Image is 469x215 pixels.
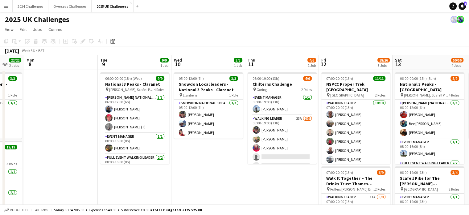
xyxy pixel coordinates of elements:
app-job-card: 06:00-00:00 (18h) (Sun)8/9National 3 Peaks - [GEOGRAPHIC_DATA] [PERSON_NAME], Scafell Pike and Sn... [395,72,464,164]
span: Total Budgeted £175 525.00 [152,208,202,212]
span: 06:00-19:00 (13h) [400,170,427,175]
app-card-role: Event Manager1/108:00-16:00 (8h)[PERSON_NAME] [395,139,464,160]
span: Sat [395,57,402,63]
span: 9 [99,61,107,68]
span: [PERSON_NAME], Scafell Pike and Snowdon [109,87,154,92]
span: 8 [26,61,35,68]
span: 19/19 [5,145,17,149]
div: 3 Jobs [378,63,389,68]
h3: NSPCC Proper Trek [GEOGRAPHIC_DATA] [321,81,390,92]
a: 1 [459,2,466,10]
span: 2 Roles [301,87,312,92]
span: 3 Roles [6,161,17,166]
span: 1 [464,2,467,6]
div: 2 Jobs [9,63,21,68]
app-job-card: 07:00-20:00 (13h)11/11NSPCC Proper Trek [GEOGRAPHIC_DATA] [GEOGRAPHIC_DATA]2 RolesWalking Leader1... [321,72,390,164]
span: 22/22 [9,58,21,62]
span: 06:00-00:00 (18h) (Sun) [400,76,436,81]
h3: Chilterns Challenge [248,81,317,87]
h3: National 3 Peaks - Claranet [100,81,169,87]
a: Comms [46,25,65,33]
h3: Snowdon Local leaders - National 3 Peaks - Claranet [174,81,243,92]
span: 4/6 [307,58,316,62]
div: 1 Job [234,63,242,68]
div: 06:00-00:00 (18h) (Wed)9/9National 3 Peaks - Claranet [PERSON_NAME], Scafell Pike and Snowdon4 Ro... [100,72,169,164]
span: 18/26 [377,58,390,62]
span: 06:00-00:00 (18h) (Wed) [105,76,142,81]
span: Week 36 [20,48,36,53]
app-card-role: Event Manager1/106:00-19:00 (13h)[PERSON_NAME] [395,194,464,215]
span: [GEOGRAPHIC_DATA] [404,187,438,191]
span: 06:00-19:00 (13h) [253,76,279,81]
a: Jobs [31,25,45,33]
span: 05:00-12:00 (7h) [179,76,204,81]
app-card-role: Snowdon National 3 Peaks Walking Leader3/305:00-12:00 (7h)[PERSON_NAME][PERSON_NAME][PERSON_NAME] [174,100,243,139]
a: Edit [17,25,29,33]
span: 2 Roles [375,93,385,97]
span: 9/9 [160,58,169,62]
span: Mon [27,57,35,63]
span: Edit [20,27,27,32]
span: 3/3 [229,76,238,81]
span: 1 Role [229,93,238,97]
h3: Scafell Pike for The [PERSON_NAME] [PERSON_NAME] Trust [395,175,464,187]
span: 6/9 [377,170,385,175]
app-card-role: Full Event Walking Leader2/208:00-16:00 (8h) [100,154,169,184]
span: 2 Roles [375,187,385,191]
span: 3/3 [8,76,17,81]
app-user-avatar: Andy Baker [450,16,458,23]
span: 4 Roles [154,87,164,92]
span: 11 [247,61,255,68]
span: 3/4 [450,170,459,175]
span: 3/3 [234,58,242,62]
button: 2025 UK Challenges [92,0,134,12]
app-card-role: Full Event Walking Leader2/2 [395,160,464,191]
span: Goring [257,87,267,92]
span: 10 [173,61,182,68]
span: Thu [248,57,255,63]
app-job-card: 06:00-19:00 (13h)4/6Chilterns Challenge Goring2 RolesEvent Manager1/106:00-19:00 (13h)[PERSON_NAM... [248,72,317,164]
div: 1 Job [160,63,168,68]
span: 12 [320,61,326,68]
a: View [2,25,16,33]
span: 11/11 [373,76,385,81]
app-card-role: Walking Leader10/1007:00-20:00 (13h)[PERSON_NAME][PERSON_NAME][PERSON_NAME][PERSON_NAME][PERSON_N... [321,100,390,201]
h1: 2025 UK Challenges [5,15,69,24]
app-card-role: [PERSON_NAME] National 3 Peaks Walking Leader3/306:00-12:00 (6h)[PERSON_NAME]Bee [PERSON_NAME][PE... [395,100,464,139]
app-job-card: 05:00-12:00 (7h)3/3Snowdon Local leaders - National 3 Peaks - Claranet Llanberis1 RoleSnowdon Nat... [174,72,243,139]
span: All jobs [34,208,49,212]
span: 07:00-20:00 (13h) [326,170,353,175]
span: Jobs [33,27,42,32]
app-card-role: Event Manager1/108:00-16:00 (8h)[PERSON_NAME] [100,133,169,154]
span: Fullers [PERSON_NAME] Brewery, [GEOGRAPHIC_DATA] [330,187,375,191]
div: 4 Jobs [451,63,463,68]
button: 2024 Challenges [13,0,48,12]
span: 1 Role [8,93,17,97]
span: View [5,27,14,32]
span: [GEOGRAPHIC_DATA] [330,93,364,97]
span: 50/56 [451,58,463,62]
button: Budgeted [3,207,29,213]
app-card-role: Walking Leader23A3/506:00-19:00 (13h)[PERSON_NAME][PERSON_NAME][PERSON_NAME] [248,115,317,172]
span: 8/9 [450,76,459,81]
span: 4/6 [303,76,312,81]
h3: National 3 Peaks - [GEOGRAPHIC_DATA] [395,81,464,92]
span: 2 Roles [449,187,459,191]
app-user-avatar: Andy Baker [457,16,464,23]
button: Overseas Challenges [48,0,92,12]
span: Tue [100,57,107,63]
span: Llanberis [183,93,197,97]
span: 4 Roles [449,93,459,97]
div: BST [38,48,44,53]
span: 9/9 [156,76,164,81]
h3: Walk It Together – The Drinks Trust Thames Footpath Challenge [321,175,390,187]
span: Budgeted [10,208,28,212]
div: [DATE] [5,48,19,54]
span: 13 [394,61,402,68]
span: 07:00-20:00 (13h) [326,76,353,81]
span: Fri [321,57,326,63]
app-card-role: [PERSON_NAME] National 3 Peaks Walking Leader3/306:00-12:00 (6h)[PERSON_NAME][PERSON_NAME][PERSON... [100,94,169,133]
div: Salary £174 985.00 + Expenses £540.00 + Subsistence £0.00 = [54,208,202,212]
